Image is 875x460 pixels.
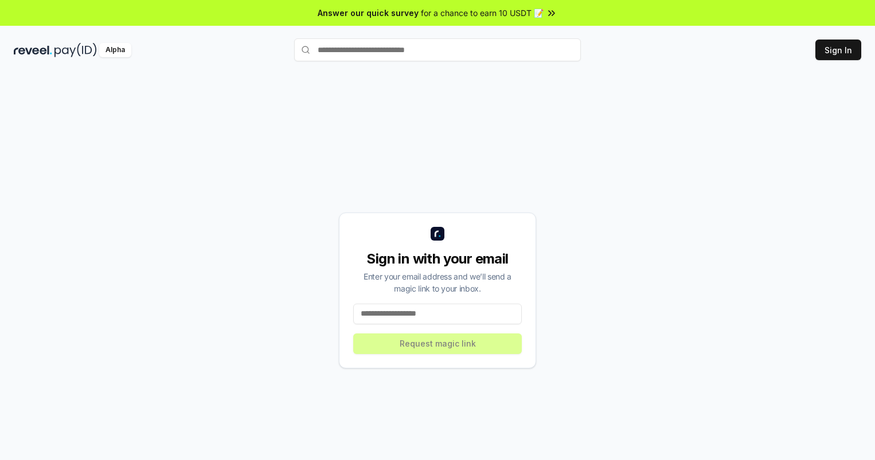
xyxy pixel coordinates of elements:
img: logo_small [431,227,444,241]
span: for a chance to earn 10 USDT 📝 [421,7,544,19]
img: reveel_dark [14,43,52,57]
div: Enter your email address and we’ll send a magic link to your inbox. [353,270,522,294]
div: Alpha [99,43,131,57]
img: pay_id [54,43,97,57]
span: Answer our quick survey [318,7,419,19]
div: Sign in with your email [353,250,522,268]
button: Sign In [815,40,861,60]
